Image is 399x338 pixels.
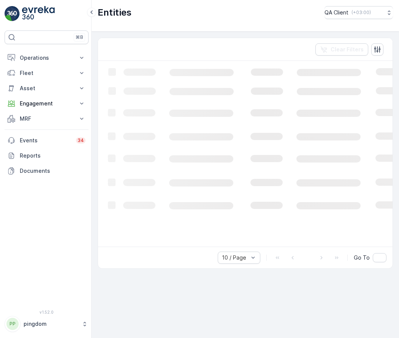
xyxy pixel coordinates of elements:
p: ( +03:00 ) [351,10,371,16]
p: Operations [20,54,73,62]
div: PP [6,318,19,330]
p: Entities [98,6,131,19]
button: Fleet [5,65,89,81]
button: MRF [5,111,89,126]
button: Clear Filters [315,43,368,56]
p: Reports [20,152,85,159]
a: Events34 [5,133,89,148]
span: Go To [354,254,370,261]
img: logo_light-DOdMpM7g.png [22,6,55,21]
img: logo [5,6,20,21]
button: QA Client(+03:00) [325,6,393,19]
a: Reports [5,148,89,163]
a: Documents [5,163,89,179]
p: QA Client [325,9,348,16]
p: pingdom [24,320,78,328]
p: Asset [20,84,73,92]
p: Fleet [20,69,73,77]
button: Engagement [5,96,89,111]
p: MRF [20,115,73,123]
button: PPpingdom [5,316,89,332]
p: Documents [20,167,85,175]
p: Clear Filters [331,46,364,53]
button: Operations [5,50,89,65]
p: Events [20,137,71,144]
span: v 1.52.0 [5,310,89,314]
p: 34 [78,137,84,143]
p: ⌘B [76,34,83,40]
p: Engagement [20,100,73,107]
button: Asset [5,81,89,96]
